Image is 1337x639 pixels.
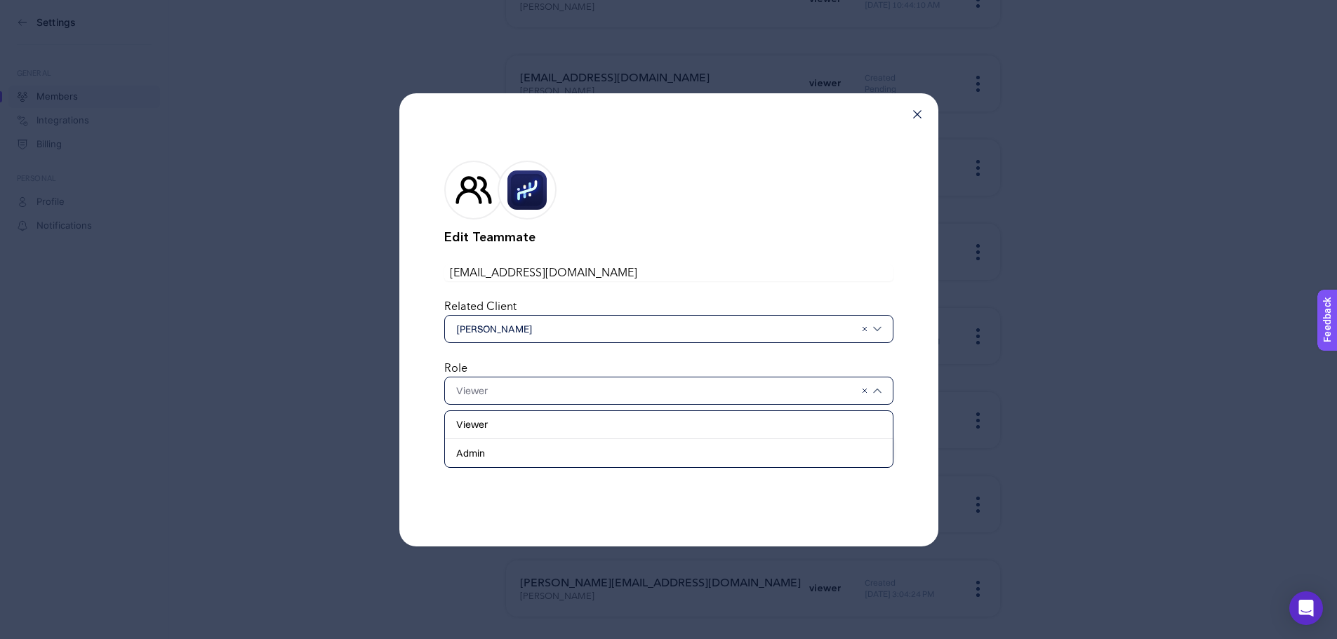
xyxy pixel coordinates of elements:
span: Viewer [456,417,488,431]
label: Related Client [444,301,517,312]
div: Open Intercom Messenger [1289,591,1323,625]
input: Write your teammate’s email [444,264,893,281]
img: svg%3e [873,325,882,333]
span: Feedback [8,4,53,15]
img: svg%3e [873,386,882,395]
label: Role [444,363,467,374]
input: Viewer [456,384,855,398]
span: Admin [456,446,485,460]
span: [PERSON_NAME] [456,322,855,336]
h2: Edit Teammate [444,228,893,248]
